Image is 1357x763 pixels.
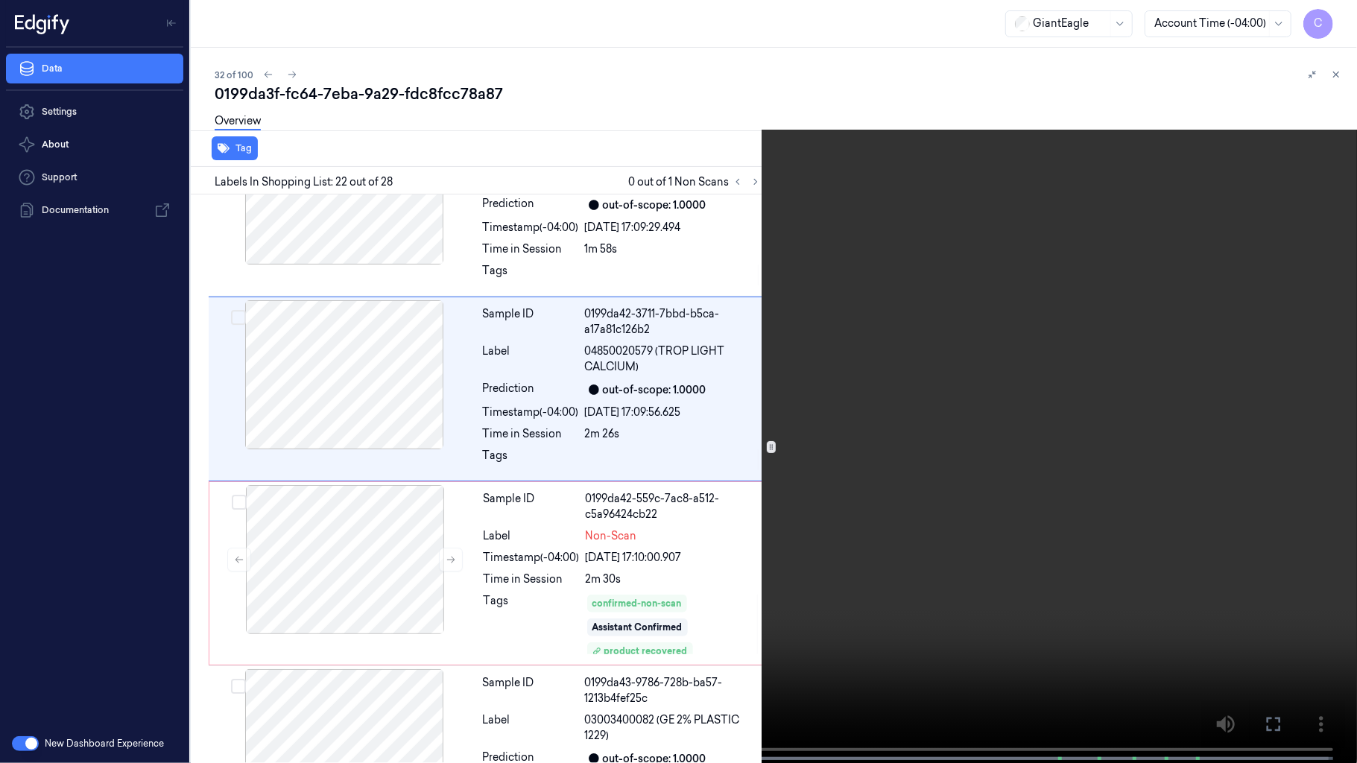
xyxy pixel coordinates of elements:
span: Non-Scan [586,528,637,544]
a: Support [6,162,183,192]
div: 0199da42-3711-7bbd-b5ca-a17a81c126b2 [585,306,762,338]
div: Timestamp (-04:00) [484,550,580,566]
button: About [6,130,183,159]
button: Tag [212,136,258,160]
div: Prediction [483,381,579,399]
div: [DATE] 17:09:29.494 [585,220,762,235]
div: Assistant Confirmed [592,621,683,634]
div: Tags [483,263,579,287]
a: Documentation [6,195,183,225]
button: Toggle Navigation [159,11,183,35]
div: Prediction [483,196,579,214]
div: product recovered [592,645,688,658]
button: Select row [231,679,246,694]
button: Select row [232,495,247,510]
div: Label [483,712,579,744]
div: Time in Session [483,426,579,442]
div: [DATE] 17:10:00.907 [586,550,761,566]
div: Timestamp (-04:00) [483,405,579,420]
div: Timestamp (-04:00) [483,220,579,235]
a: Overview [215,113,261,130]
div: Label [484,528,580,544]
div: 2m 26s [585,426,762,442]
button: C [1303,9,1333,39]
a: Settings [6,97,183,127]
div: Time in Session [483,241,579,257]
div: 2m 30s [586,572,761,587]
a: Data [6,54,183,83]
div: [DATE] 17:09:56.625 [585,405,762,420]
div: 1m 58s [585,241,762,257]
div: Sample ID [483,306,579,338]
span: Labels In Shopping List: 22 out of 28 [215,174,393,190]
div: Tags [484,593,580,656]
span: 0 out of 1 Non Scans [628,173,765,191]
button: Select row [231,310,246,325]
div: Label [483,343,579,375]
div: out-of-scope: 1.0000 [603,382,706,398]
div: Sample ID [483,675,579,706]
div: Sample ID [484,491,580,522]
div: Tags [483,448,579,472]
div: 0199da3f-fc64-7eba-9a29-fdc8fcc78a87 [215,83,1345,104]
span: 04850020579 (TROP LIGHT CALCIUM) [585,343,762,375]
div: 0199da42-559c-7ac8-a512-c5a96424cb22 [586,491,761,522]
span: 03003400082 (GE 2% PLASTIC 1229) [585,712,762,744]
div: out-of-scope: 1.0000 [603,197,706,213]
div: 0199da43-9786-728b-ba57-1213b4fef25c [585,675,762,706]
div: Time in Session [484,572,580,587]
span: 32 of 100 [215,69,253,81]
div: confirmed-non-scan [592,597,682,610]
